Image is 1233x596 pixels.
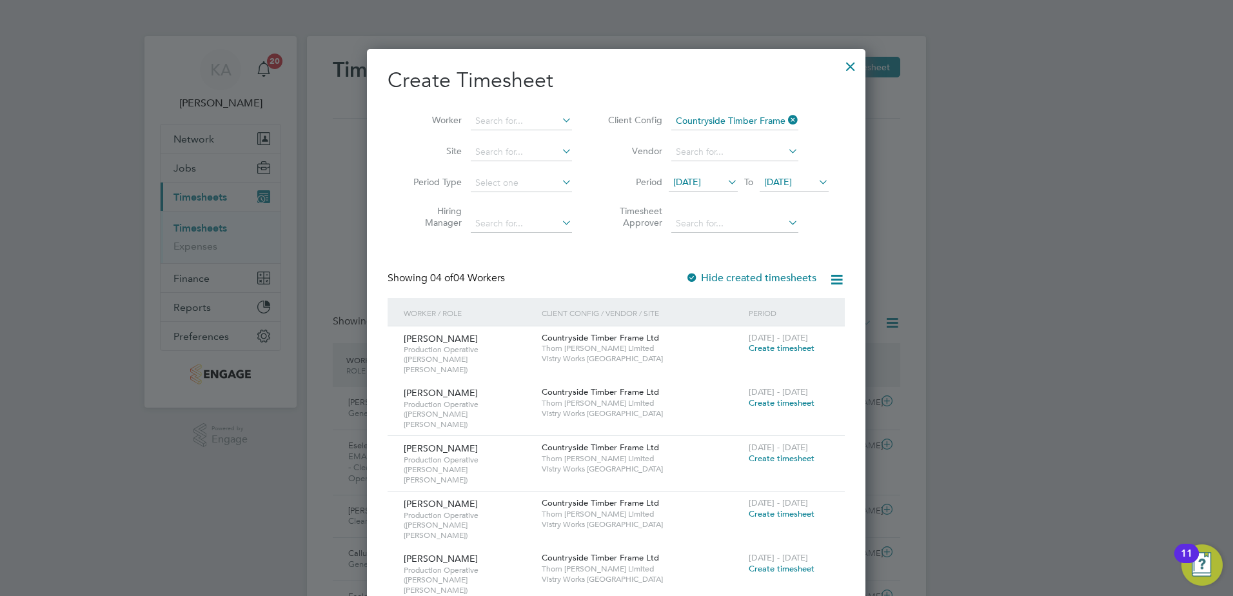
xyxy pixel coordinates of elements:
[749,508,814,519] span: Create timesheet
[404,399,532,430] span: Production Operative ([PERSON_NAME] [PERSON_NAME])
[542,408,742,419] span: Vistry Works [GEOGRAPHIC_DATA]
[404,176,462,188] label: Period Type
[404,387,478,399] span: [PERSON_NAME]
[404,442,478,454] span: [PERSON_NAME]
[749,563,814,574] span: Create timesheet
[542,332,659,343] span: Countryside Timber Frame Ltd
[671,215,798,233] input: Search for...
[604,145,662,157] label: Vendor
[542,453,742,464] span: Thorn [PERSON_NAME] Limited
[542,442,659,453] span: Countryside Timber Frame Ltd
[749,386,808,397] span: [DATE] - [DATE]
[471,143,572,161] input: Search for...
[542,497,659,508] span: Countryside Timber Frame Ltd
[404,114,462,126] label: Worker
[430,272,505,284] span: 04 Workers
[538,298,745,328] div: Client Config / Vendor / Site
[749,497,808,508] span: [DATE] - [DATE]
[542,552,659,563] span: Countryside Timber Frame Ltd
[471,112,572,130] input: Search for...
[542,519,742,530] span: Vistry Works [GEOGRAPHIC_DATA]
[542,343,742,353] span: Thorn [PERSON_NAME] Limited
[764,176,792,188] span: [DATE]
[542,509,742,519] span: Thorn [PERSON_NAME] Limited
[404,553,478,564] span: [PERSON_NAME]
[542,353,742,364] span: Vistry Works [GEOGRAPHIC_DATA]
[604,114,662,126] label: Client Config
[740,174,757,190] span: To
[542,464,742,474] span: Vistry Works [GEOGRAPHIC_DATA]
[671,143,798,161] input: Search for...
[404,145,462,157] label: Site
[749,397,814,408] span: Create timesheet
[749,332,808,343] span: [DATE] - [DATE]
[404,565,532,595] span: Production Operative ([PERSON_NAME] [PERSON_NAME])
[604,205,662,228] label: Timesheet Approver
[430,272,453,284] span: 04 of
[542,574,742,584] span: Vistry Works [GEOGRAPHIC_DATA]
[749,442,808,453] span: [DATE] - [DATE]
[471,215,572,233] input: Search for...
[745,298,832,328] div: Period
[604,176,662,188] label: Period
[686,272,816,284] label: Hide created timesheets
[749,453,814,464] span: Create timesheet
[404,510,532,541] span: Production Operative ([PERSON_NAME] [PERSON_NAME])
[471,174,572,192] input: Select one
[404,205,462,228] label: Hiring Manager
[388,272,508,285] div: Showing
[404,498,478,510] span: [PERSON_NAME]
[673,176,701,188] span: [DATE]
[542,386,659,397] span: Countryside Timber Frame Ltd
[542,564,742,574] span: Thorn [PERSON_NAME] Limited
[1181,553,1192,570] div: 11
[671,112,798,130] input: Search for...
[404,344,532,375] span: Production Operative ([PERSON_NAME] [PERSON_NAME])
[404,455,532,485] span: Production Operative ([PERSON_NAME] [PERSON_NAME])
[404,333,478,344] span: [PERSON_NAME]
[400,298,538,328] div: Worker / Role
[388,67,845,94] h2: Create Timesheet
[1181,544,1223,586] button: Open Resource Center, 11 new notifications
[542,398,742,408] span: Thorn [PERSON_NAME] Limited
[749,552,808,563] span: [DATE] - [DATE]
[749,343,814,353] span: Create timesheet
